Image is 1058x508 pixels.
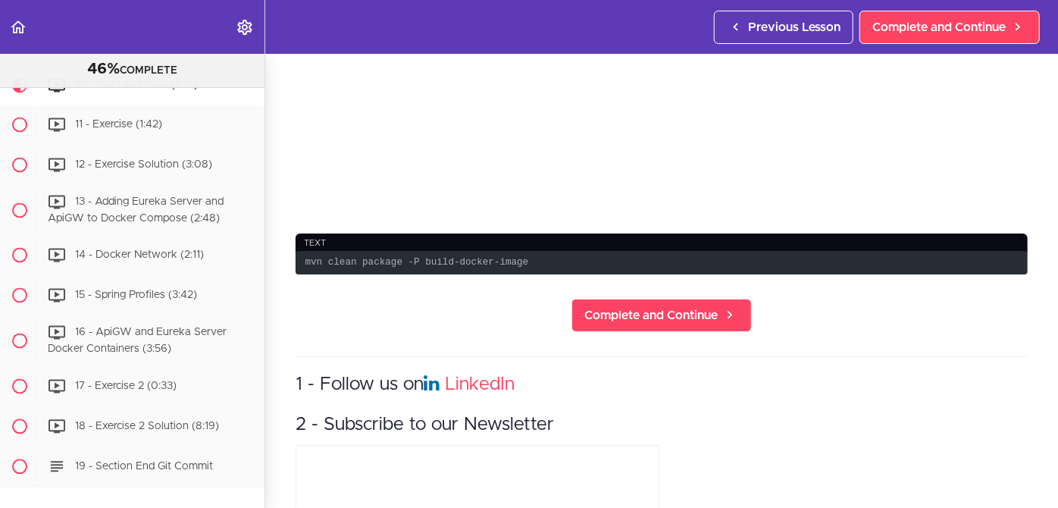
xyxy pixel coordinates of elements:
[75,290,197,301] span: 15 - Spring Profiles (3:42)
[714,11,853,44] a: Previous Lesson
[48,328,227,356] span: 16 - ApiGW and Eureka Server Docker Containers (3:56)
[75,250,204,261] span: 14 - Docker Network (2:11)
[75,461,213,472] span: 19 - Section End Git Commit
[75,119,162,130] span: 11 - Exercise (1:42)
[9,18,27,36] svg: Back to course curriculum
[296,372,1028,397] h3: 1 - Follow us on
[75,159,212,170] span: 12 - Exercise Solution (3:08)
[296,412,1028,437] h3: 2 - Subscribe to our Newsletter
[445,375,515,394] a: LinkedIn
[87,61,120,77] span: 46%
[48,196,224,224] span: 13 - Adding Eureka Server and ApiGW to Docker Compose (2:48)
[296,251,1028,274] code: mvn clean package -P build-docker-image
[75,421,219,431] span: 18 - Exercise 2 Solution (8:19)
[236,18,254,36] svg: Settings Menu
[859,11,1040,44] a: Complete and Continue
[296,234,1028,254] div: text
[75,381,177,391] span: 17 - Exercise 2 (0:33)
[571,299,752,332] a: Complete and Continue
[19,60,246,80] div: COMPLETE
[872,18,1006,36] span: Complete and Continue
[584,306,718,325] span: Complete and Continue
[748,18,840,36] span: Previous Lesson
